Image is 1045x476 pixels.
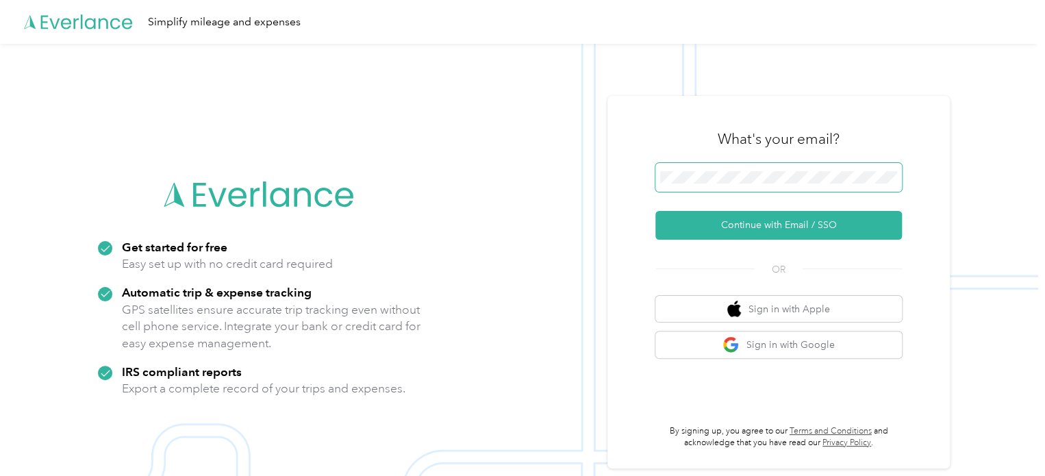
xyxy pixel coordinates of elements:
[122,301,421,352] p: GPS satellites ensure accurate trip tracking even without cell phone service. Integrate your bank...
[722,336,740,353] img: google logo
[790,426,872,436] a: Terms and Conditions
[122,380,405,397] p: Export a complete record of your trips and expenses.
[122,364,242,379] strong: IRS compliant reports
[755,262,803,277] span: OR
[655,296,902,323] button: apple logoSign in with Apple
[655,211,902,240] button: Continue with Email / SSO
[122,255,333,273] p: Easy set up with no credit card required
[122,240,227,254] strong: Get started for free
[822,438,871,448] a: Privacy Policy
[655,331,902,358] button: google logoSign in with Google
[148,14,301,31] div: Simplify mileage and expenses
[122,285,312,299] strong: Automatic trip & expense tracking
[655,425,902,449] p: By signing up, you agree to our and acknowledge that you have read our .
[718,129,840,149] h3: What's your email?
[727,301,741,318] img: apple logo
